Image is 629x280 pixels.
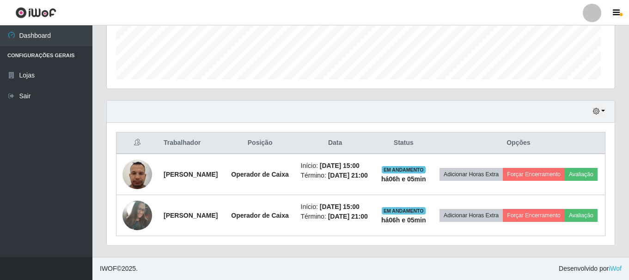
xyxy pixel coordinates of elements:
span: IWOF [100,265,117,272]
a: iWof [609,265,622,272]
time: [DATE] 15:00 [320,203,360,210]
li: Início: [301,161,370,171]
button: Adicionar Horas Extra [440,168,503,181]
th: Trabalhador [158,132,225,154]
li: Início: [301,202,370,212]
button: Adicionar Horas Extra [440,209,503,222]
button: Avaliação [565,168,598,181]
span: Desenvolvido por [559,264,622,274]
time: [DATE] 21:00 [328,172,368,179]
strong: há 06 h e 05 min [381,175,426,183]
time: [DATE] 21:00 [328,213,368,220]
button: Forçar Encerramento [503,209,565,222]
span: EM ANDAMENTO [382,166,426,173]
strong: Operador de Caixa [231,212,289,219]
th: Status [375,132,432,154]
li: Término: [301,171,370,180]
strong: [PERSON_NAME] [164,171,218,178]
img: 1701473418754.jpeg [122,155,152,194]
th: Opções [432,132,605,154]
span: EM ANDAMENTO [382,207,426,214]
time: [DATE] 15:00 [320,162,360,169]
strong: Operador de Caixa [231,171,289,178]
strong: [PERSON_NAME] [164,212,218,219]
button: Forçar Encerramento [503,168,565,181]
strong: há 06 h e 05 min [381,216,426,224]
button: Avaliação [565,209,598,222]
span: © 2025 . [100,264,138,274]
img: CoreUI Logo [15,7,56,18]
th: Data [295,132,375,154]
img: 1725135374051.jpeg [122,196,152,236]
li: Término: [301,212,370,221]
th: Posição [225,132,295,154]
